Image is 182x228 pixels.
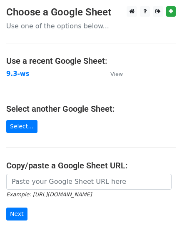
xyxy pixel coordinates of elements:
[6,70,30,78] a: 9.3-ws
[6,160,176,170] h4: Copy/paste a Google Sheet URL:
[110,71,123,77] small: View
[102,70,123,78] a: View
[6,208,27,220] input: Next
[6,104,176,114] h4: Select another Google Sheet:
[6,22,176,30] p: Use one of the options below...
[6,6,176,18] h3: Choose a Google Sheet
[6,191,92,198] small: Example: [URL][DOMAIN_NAME]
[6,120,37,133] a: Select...
[6,174,172,190] input: Paste your Google Sheet URL here
[6,56,176,66] h4: Use a recent Google Sheet:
